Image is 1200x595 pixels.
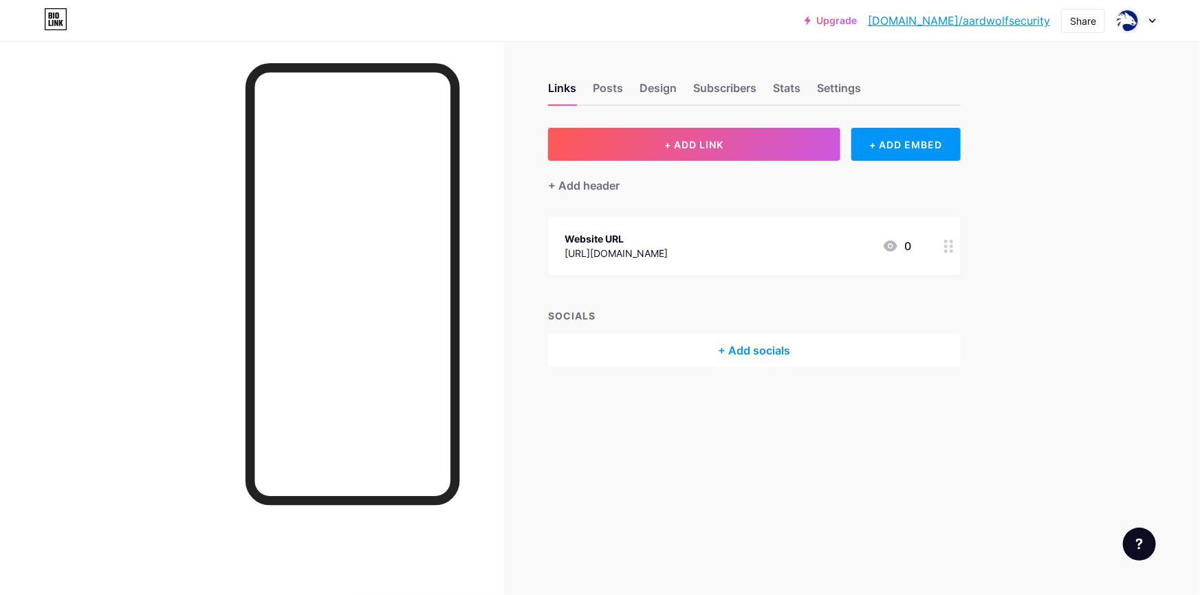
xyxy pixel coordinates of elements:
div: + Add socials [548,334,961,367]
div: [URL][DOMAIN_NAME] [565,246,668,260]
div: + ADD EMBED [851,128,961,161]
div: 0 [882,238,911,254]
div: Posts [593,80,623,104]
div: Settings [817,80,861,104]
a: Upgrade [805,15,857,26]
button: + ADD LINK [548,128,840,161]
img: aardwolfsecurity [1115,8,1142,34]
a: [DOMAIN_NAME]/aardwolfsecurity [868,12,1050,29]
span: + ADD LINK [664,139,723,150]
div: Share [1070,14,1096,28]
div: Links [548,80,576,104]
div: SOCIALS [548,308,961,323]
div: + Add header [548,177,620,194]
div: Stats [773,80,800,104]
div: Subscribers [693,80,756,104]
div: Design [640,80,677,104]
div: Website URL [565,232,668,246]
